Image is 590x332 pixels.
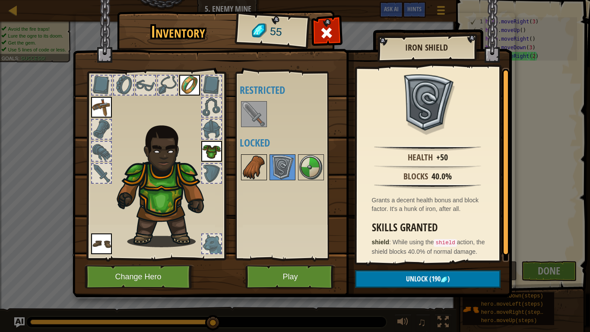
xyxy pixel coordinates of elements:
[201,141,222,162] img: portrait.png
[270,155,295,179] img: portrait.png
[372,239,485,255] span: While using the action, the shield blocks 40.0% of normal damage.
[242,102,266,126] img: portrait.png
[447,274,450,284] span: )
[428,274,441,284] span: (190
[269,24,282,40] span: 55
[372,222,488,233] h3: Skills Granted
[431,170,452,183] div: 40.0%
[374,184,481,189] img: hr.png
[374,165,481,170] img: hr.png
[240,137,342,148] h4: Locked
[372,196,488,213] div: Grants a decent health bonus and block factor. It's a hunk of iron, after all.
[389,239,393,246] span: :
[85,265,194,289] button: Change Hero
[372,239,389,246] strong: shield
[400,74,456,131] img: portrait.png
[240,84,342,96] h4: Restricted
[403,170,428,183] div: Blocks
[91,97,112,118] img: portrait.png
[408,151,433,164] div: Health
[434,239,457,247] code: shield
[441,276,447,283] img: gem.png
[406,274,428,284] span: Unlock
[386,43,467,52] h2: Iron Shield
[299,155,323,179] img: portrait.png
[113,121,219,247] img: Gordon_Stalwart_Hair.png
[179,75,200,96] img: portrait.png
[355,270,501,288] button: Unlock(190)
[245,265,336,289] button: Play
[374,146,481,151] img: hr.png
[436,151,448,164] div: +50
[91,233,112,254] img: portrait.png
[242,155,266,179] img: portrait.png
[123,23,233,41] h1: Inventory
